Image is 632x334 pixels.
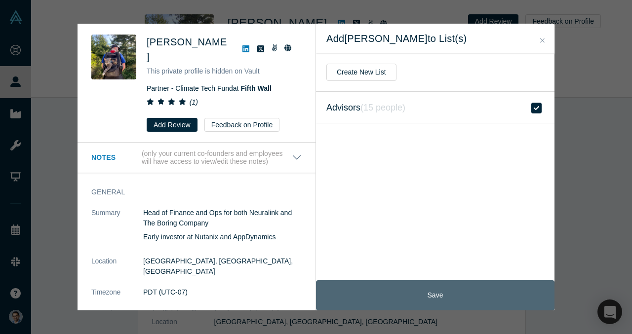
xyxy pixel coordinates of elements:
[326,101,405,114] span: Advisors
[143,208,302,228] p: Head of Finance and Ops for both Neuralink and The Boring Company
[91,152,140,163] h3: Notes
[240,84,271,92] a: Fifth Wall
[147,37,227,62] span: [PERSON_NAME]
[326,64,396,81] button: Create New List
[143,232,302,242] p: Early investor at Nutanix and AppDynamics
[91,35,136,79] img: Greg Smithies's Profile Image
[190,98,198,106] i: ( 1 )
[142,149,292,166] p: (only your current co-founders and employees will have access to view/edit these notes)
[143,256,302,277] dd: [GEOGRAPHIC_DATA], [GEOGRAPHIC_DATA], [GEOGRAPHIC_DATA]
[91,256,143,287] dt: Location
[91,149,302,166] button: Notes (only your current co-founders and employees will have access to view/edit these notes)
[537,35,548,46] button: Close
[147,118,197,132] button: Add Review
[91,287,143,308] dt: Timezone
[91,208,143,256] dt: Summary
[204,118,280,132] button: Feedback on Profile
[147,84,272,92] span: Partner - Climate Tech Fund at
[147,66,302,76] p: This private profile is hidden on Vault
[326,33,544,44] h2: Add [PERSON_NAME] to List(s)
[91,187,288,197] h3: General
[360,103,405,112] i: ( 15 people )
[316,280,554,310] button: Save
[143,287,302,297] dd: PDT (UTC-07)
